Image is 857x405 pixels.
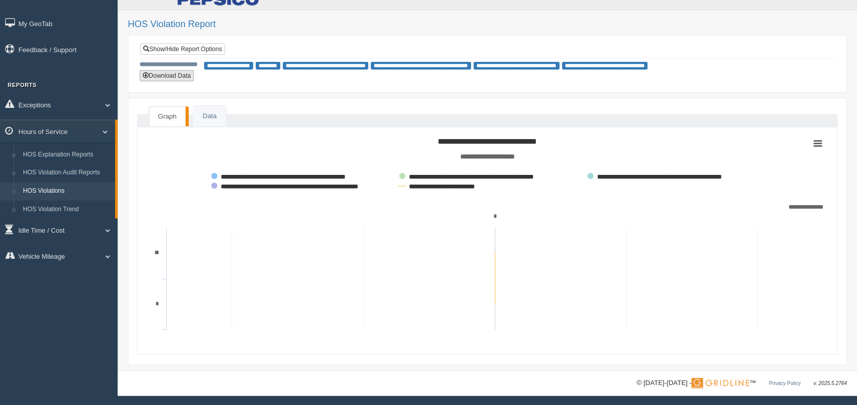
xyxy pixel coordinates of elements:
[128,19,847,30] h2: HOS Violation Report
[18,146,115,164] a: HOS Explanation Reports
[18,182,115,200] a: HOS Violations
[691,378,749,388] img: Gridline
[18,200,115,219] a: HOS Violation Trend
[193,106,225,127] a: Data
[814,380,847,386] span: v. 2025.5.2764
[149,106,186,127] a: Graph
[18,164,115,182] a: HOS Violation Audit Reports
[637,378,847,389] div: © [DATE]-[DATE] - ™
[140,70,194,81] button: Download Data
[140,43,225,55] a: Show/Hide Report Options
[769,380,800,386] a: Privacy Policy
